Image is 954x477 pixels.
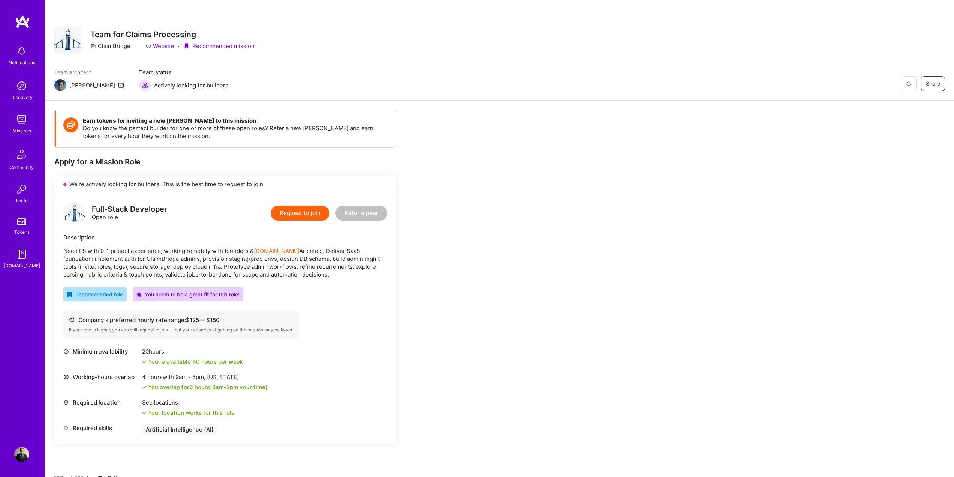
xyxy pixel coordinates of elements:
img: guide book [14,247,29,262]
img: bell [14,44,29,59]
i: icon PurpleRibbon [183,43,189,49]
div: Discovery [11,93,33,101]
span: 9am - 5pm , [174,373,207,381]
a: Website [145,42,174,50]
p: Do you know the perfect builder for one or more of these open roles? Refer a new [PERSON_NAME] an... [83,124,388,140]
i: icon Tag [63,425,69,431]
div: Required skills [63,424,138,432]
i: icon EyeClosed [906,81,912,87]
span: Actively looking for builders [154,81,228,89]
div: Invite [16,197,28,205]
span: Team status [139,68,228,76]
div: [PERSON_NAME] [69,81,115,89]
i: icon Check [142,360,147,364]
i: icon Clock [63,349,69,354]
i: icon Mail [118,82,124,88]
div: Artificial Intelligence (AI) [142,424,217,435]
div: [DOMAIN_NAME] [4,262,40,269]
a: User Avatar [12,447,31,462]
p: Need FS with 0-1 project experience, working remotely with founders & Architect. Deliver SaaS fou... [63,247,387,278]
i: icon Check [142,385,147,390]
i: icon RecommendedBadge [67,292,72,297]
img: User Avatar [14,447,29,462]
div: Tokens [14,228,30,236]
div: Missions [13,127,31,135]
button: Refer a peer [335,206,387,221]
img: logo [63,202,86,224]
i: icon CompanyGray [90,43,96,49]
div: Notifications [9,59,35,66]
div: 20 hours [142,348,243,355]
div: Open role [92,205,167,221]
div: Minimum availability [63,348,138,355]
div: · [178,42,180,50]
span: Team architect [54,68,124,76]
img: Company Logo [54,26,81,53]
img: Community [13,145,31,163]
i: icon PurpleStar [136,292,142,297]
div: Working-hours overlap [63,373,138,381]
img: Team Architect [54,79,66,91]
div: Apply for a Mission Role [54,157,396,167]
img: Token icon [63,117,78,132]
div: You overlap for 6 hours ( your time) [148,383,268,391]
i: icon World [63,374,69,380]
img: logo [15,15,30,29]
div: We’re actively looking for builders. This is the best time to request to join. [54,176,396,193]
div: Description [63,233,387,241]
div: Recommended mission [183,42,255,50]
div: Company's preferred hourly rate range: $ 125 — $ 150 [69,316,293,324]
button: Request to join [271,206,329,221]
i: icon Check [142,411,147,415]
a: [DOMAIN_NAME] [254,247,299,254]
div: Your location works for this role [142,409,235,417]
div: Recommended role [67,290,123,298]
div: You're available 40 hours per week [142,358,243,366]
div: 4 hours with [US_STATE] [142,373,268,381]
img: tokens [17,218,26,225]
div: You seem to be a great fit for this role! [136,290,240,298]
div: Required location [63,399,138,406]
h3: Team for Claims Processing [90,30,255,39]
div: See locations [142,399,235,406]
button: Share [921,76,945,91]
div: If your rate is higher, you can still request to join — but your chances of getting on the missio... [69,327,293,333]
span: 8am - 2pm [212,384,238,391]
img: discovery [14,78,29,93]
i: icon Cash [69,317,75,323]
div: Full-Stack Developer [92,205,167,213]
img: teamwork [14,112,29,127]
img: Actively looking for builders [139,79,151,91]
div: ClaimBridge [90,42,130,50]
img: Invite [14,182,29,197]
div: Community [10,163,34,171]
i: icon Location [63,400,69,405]
span: Share [926,80,940,87]
h4: Earn tokens for inviting a new [PERSON_NAME] to this mission [83,117,388,124]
